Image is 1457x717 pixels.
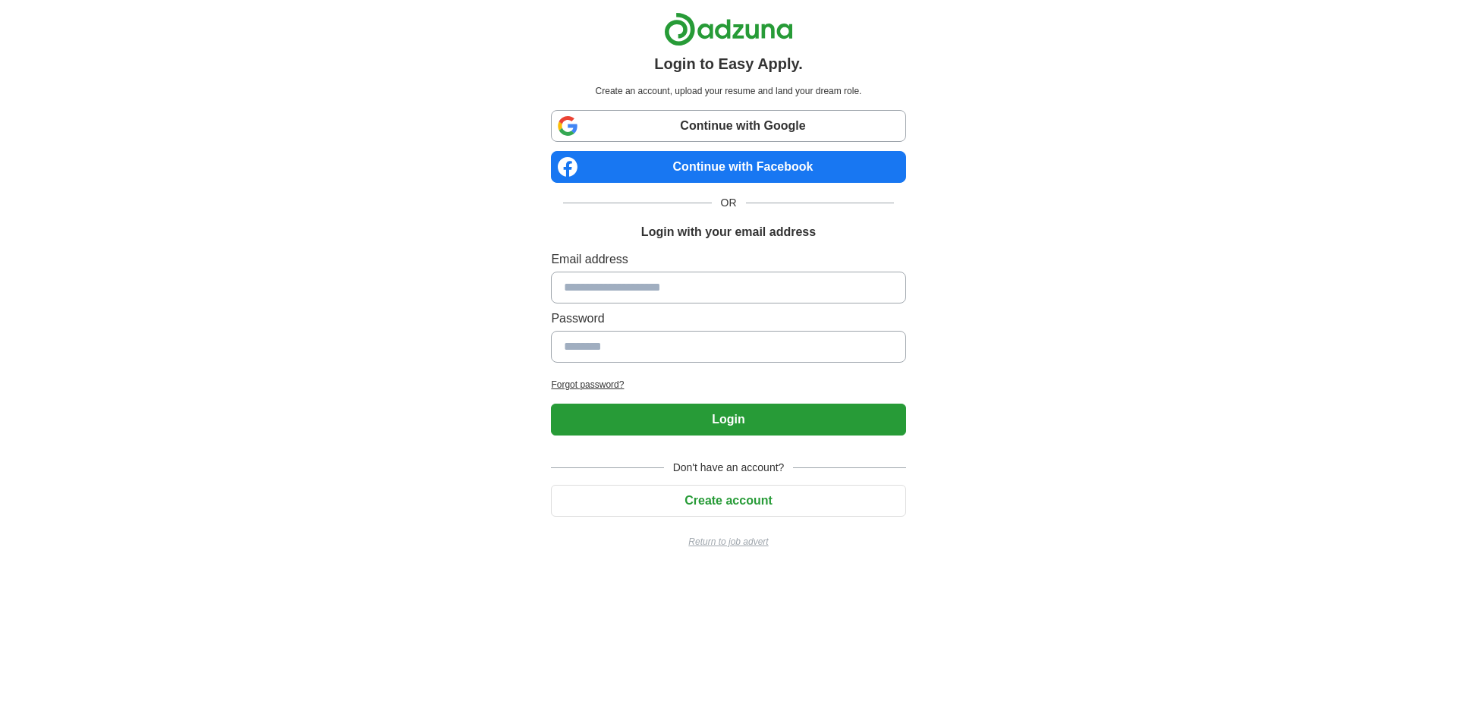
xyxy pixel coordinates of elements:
[664,460,794,476] span: Don't have an account?
[641,223,816,241] h1: Login with your email address
[551,485,905,517] button: Create account
[551,250,905,269] label: Email address
[664,12,793,46] img: Adzuna logo
[551,404,905,436] button: Login
[712,195,746,211] span: OR
[551,494,905,507] a: Create account
[551,151,905,183] a: Continue with Facebook
[551,110,905,142] a: Continue with Google
[551,310,905,328] label: Password
[654,52,803,75] h1: Login to Easy Apply.
[554,84,902,98] p: Create an account, upload your resume and land your dream role.
[551,535,905,549] a: Return to job advert
[551,378,905,392] a: Forgot password?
